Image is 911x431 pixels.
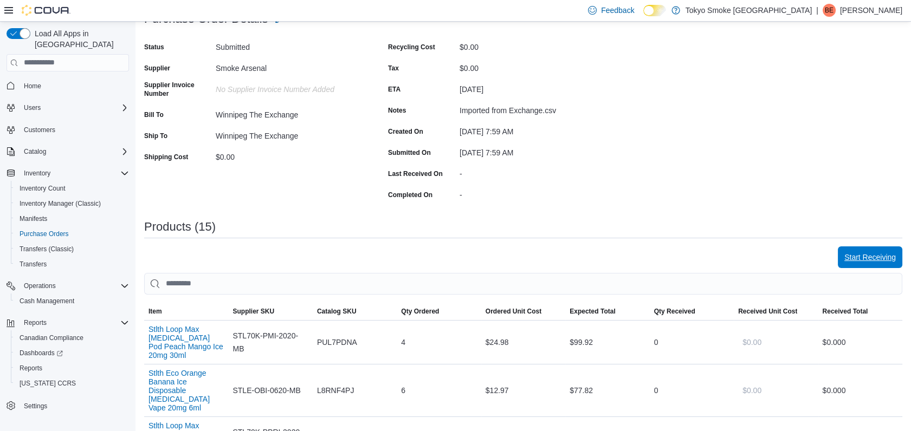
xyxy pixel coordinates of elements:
span: Catalog [20,145,129,158]
p: [PERSON_NAME] [840,4,902,17]
a: Manifests [15,212,51,225]
button: Customers [2,122,133,138]
button: Settings [2,397,133,413]
button: Catalog [20,145,50,158]
button: Expected Total [565,303,649,320]
span: Inventory Manager (Classic) [15,197,129,210]
span: Manifests [20,214,47,223]
button: Item [144,303,228,320]
span: Catalog [24,147,46,156]
button: $0.00 [738,331,766,353]
a: Dashboards [11,345,133,361]
div: Smoke Arsenal [216,60,361,73]
span: Canadian Compliance [15,331,129,344]
div: [DATE] [460,81,605,94]
button: $0.00 [738,380,766,401]
button: Home [2,78,133,94]
a: Canadian Compliance [15,331,88,344]
div: $0.00 [216,148,361,161]
div: [DATE] 7:59 AM [460,123,605,136]
label: Bill To [144,110,164,119]
span: Dashboards [15,347,129,360]
span: Catalog SKU [317,307,357,316]
span: PUL7PDNA [317,336,357,349]
a: Settings [20,400,51,413]
span: $0.00 [742,337,761,348]
span: L8RNF4PJ [317,384,354,397]
a: Inventory Count [15,182,70,195]
span: Inventory [24,169,50,178]
span: Transfers (Classic) [15,243,129,256]
button: Cash Management [11,293,133,309]
span: Washington CCRS [15,377,129,390]
span: Expected Total [570,307,615,316]
span: Dark Mode [643,16,644,17]
button: Stlth Eco Orange Banana Ice Disposable [MEDICAL_DATA] Vape 20mg 6ml [148,369,224,412]
label: Shipping Cost [144,153,188,161]
button: Purchase Orders [11,226,133,241]
button: Stlth Loop Max [MEDICAL_DATA] Pod Peach Mango Ice 20mg 30ml [148,325,224,360]
div: [DATE] 7:59 AM [460,144,605,157]
span: Received Unit Cost [738,307,797,316]
a: [US_STATE] CCRS [15,377,80,390]
button: Start Receiving [838,246,902,268]
span: Reports [24,318,47,327]
span: Qty Received [654,307,695,316]
span: [US_STATE] CCRS [20,379,76,388]
label: Last Received On [388,169,443,178]
div: $0.00 [460,38,605,51]
h3: Products (15) [144,220,216,233]
button: Transfers (Classic) [11,241,133,257]
div: $12.97 [481,380,565,401]
button: Operations [2,278,133,293]
button: Reports [11,361,133,376]
a: Transfers [15,258,51,271]
label: Tax [388,64,399,73]
div: No Supplier Invoice Number added [216,81,361,94]
button: Canadian Compliance [11,330,133,345]
div: $99.92 [565,331,649,353]
button: Users [20,101,45,114]
button: Reports [20,316,51,329]
button: Transfers [11,257,133,272]
button: Ordered Unit Cost [481,303,565,320]
span: Purchase Orders [15,227,129,240]
button: Qty Received [650,303,734,320]
span: Purchase Orders [20,230,69,238]
span: Supplier SKU [232,307,274,316]
span: Transfers (Classic) [20,245,74,253]
div: Imported from Exchange.csv [460,102,605,115]
div: Submitted [216,38,361,51]
label: Supplier Invoice Number [144,81,211,98]
span: Settings [24,402,47,410]
span: BE [825,4,834,17]
span: Canadian Compliance [20,334,83,342]
button: Catalog SKU [313,303,397,320]
label: Completed On [388,191,432,199]
label: Submitted On [388,148,431,157]
div: $0.00 [460,60,605,73]
label: Supplier [144,64,170,73]
div: $77.82 [565,380,649,401]
button: Inventory [2,166,133,181]
div: Winnipeg The Exchange [216,106,361,119]
div: $0.00 0 [823,384,899,397]
span: Cash Management [15,295,129,308]
div: 4 [397,331,481,353]
div: $0.00 0 [823,336,899,349]
button: Users [2,100,133,115]
a: Reports [15,362,47,375]
span: Users [20,101,129,114]
label: Recycling Cost [388,43,435,51]
span: Received Total [823,307,868,316]
button: Inventory [20,167,55,180]
span: Users [24,103,41,112]
button: Operations [20,279,60,292]
label: Notes [388,106,406,115]
span: Customers [20,123,129,136]
a: Dashboards [15,347,67,360]
button: [US_STATE] CCRS [11,376,133,391]
span: Dashboards [20,349,63,357]
div: 0 [650,331,734,353]
span: $0.00 [742,385,761,396]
